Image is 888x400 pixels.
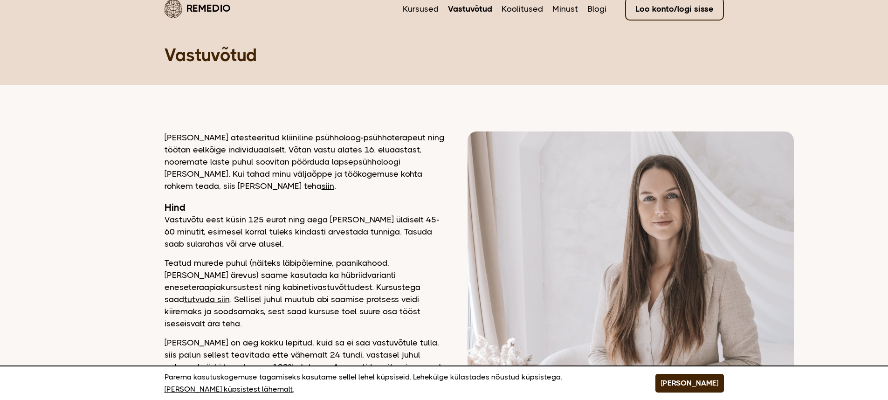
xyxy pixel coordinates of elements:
p: [PERSON_NAME] atesteeritud kliiniline psühholoog-psühhoterapeut ning töötan eelkõige individuaals... [165,131,444,192]
p: [PERSON_NAME] on aeg kokku lepitud, kuid sa ei saa vastuvõtule tulla, siis palun sellest teavitad... [165,337,444,385]
h2: Hind [165,201,444,214]
a: Minust [552,3,578,15]
p: Vastuvõtu eest küsin 125 eurot ning aega [PERSON_NAME] üldiselt 45-60 minutit, esimesel korral tu... [165,214,444,250]
a: tutvuda siin [184,295,230,304]
a: [PERSON_NAME] küpsistest lähemalt. [165,383,294,395]
p: Parema kasutuskogemuse tagamiseks kasutame sellel lehel küpsiseid. Lehekülge külastades nõustud k... [165,371,632,395]
a: Blogi [587,3,606,15]
h1: Vastuvõtud [165,44,724,66]
button: [PERSON_NAME] [655,374,724,393]
a: Koolitused [502,3,543,15]
a: Kursused [403,3,439,15]
a: Vastuvõtud [448,3,492,15]
p: Teatud murede puhul (näiteks läbipõlemine, paanikahood, [PERSON_NAME] ärevus) saame kasutada ka h... [165,257,444,330]
a: siin [322,181,334,191]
